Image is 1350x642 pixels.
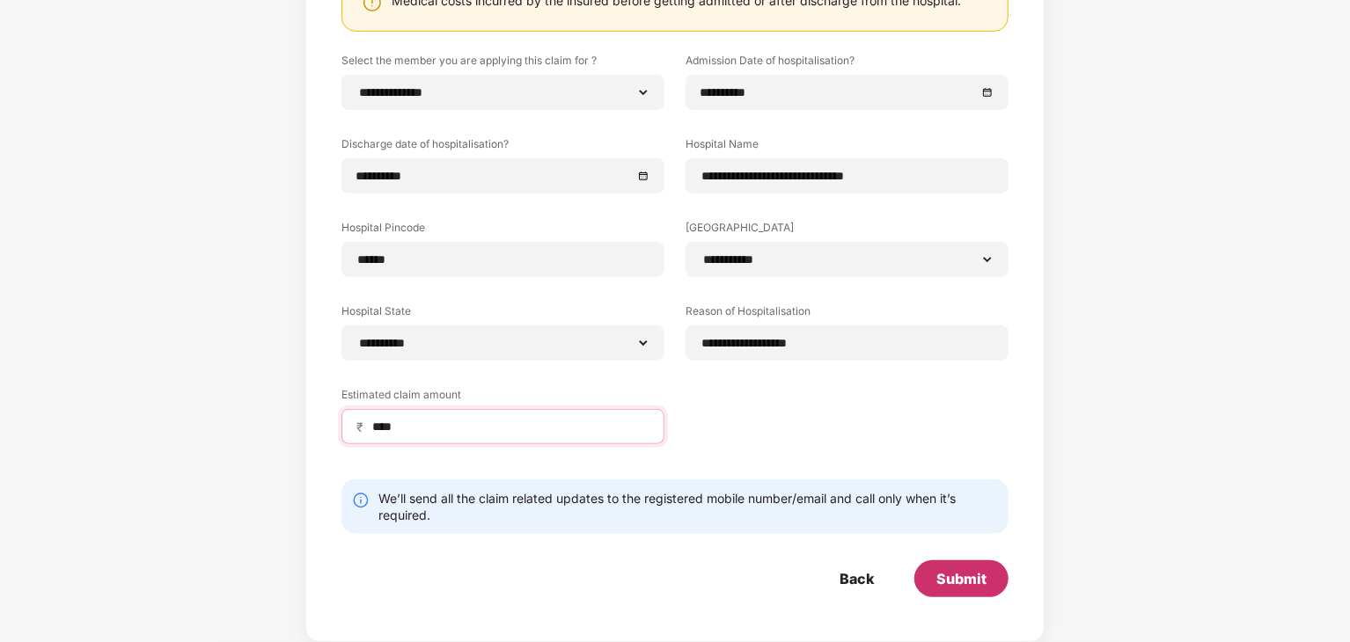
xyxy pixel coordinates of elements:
div: We’ll send all the claim related updates to the registered mobile number/email and call only when... [378,490,998,523]
label: Hospital State [341,303,664,325]
label: Select the member you are applying this claim for ? [341,53,664,75]
label: Reason of Hospitalisation [686,303,1009,325]
img: svg+xml;base64,PHN2ZyBpZD0iSW5mby0yMHgyMCIgeG1sbnM9Imh0dHA6Ly93d3cudzMub3JnLzIwMDAvc3ZnIiB3aWR0aD... [352,492,370,509]
label: Estimated claim amount [341,387,664,409]
span: ₹ [356,419,371,435]
label: Hospital Pincode [341,220,664,242]
label: Hospital Name [686,136,1009,158]
label: Admission Date of hospitalisation? [686,53,1009,75]
div: Submit [936,569,987,588]
label: [GEOGRAPHIC_DATA] [686,220,1009,242]
label: Discharge date of hospitalisation? [341,136,664,158]
div: Back [840,569,874,588]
